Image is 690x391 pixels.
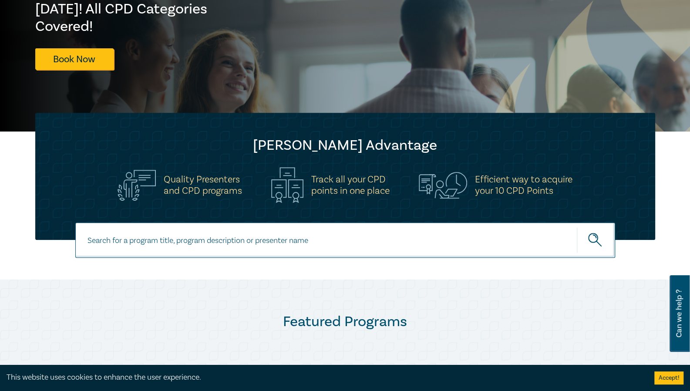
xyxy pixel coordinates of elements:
[654,371,683,384] button: Accept cookies
[35,0,230,35] h2: [DATE]! All CPD Categories Covered!
[419,172,467,198] img: Efficient way to acquire<br>your 10 CPD Points
[271,167,303,203] img: Track all your CPD<br>points in one place
[35,48,114,70] a: Book Now
[7,372,641,383] div: This website uses cookies to enhance the user experience.
[311,174,390,196] h5: Track all your CPD points in one place
[35,313,655,330] h2: Featured Programs
[675,280,683,347] span: Can we help ?
[164,174,242,196] h5: Quality Presenters and CPD programs
[53,137,638,154] h2: [PERSON_NAME] Advantage
[475,174,572,196] h5: Efficient way to acquire your 10 CPD Points
[118,170,156,201] img: Quality Presenters<br>and CPD programs
[75,222,615,258] input: Search for a program title, program description or presenter name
